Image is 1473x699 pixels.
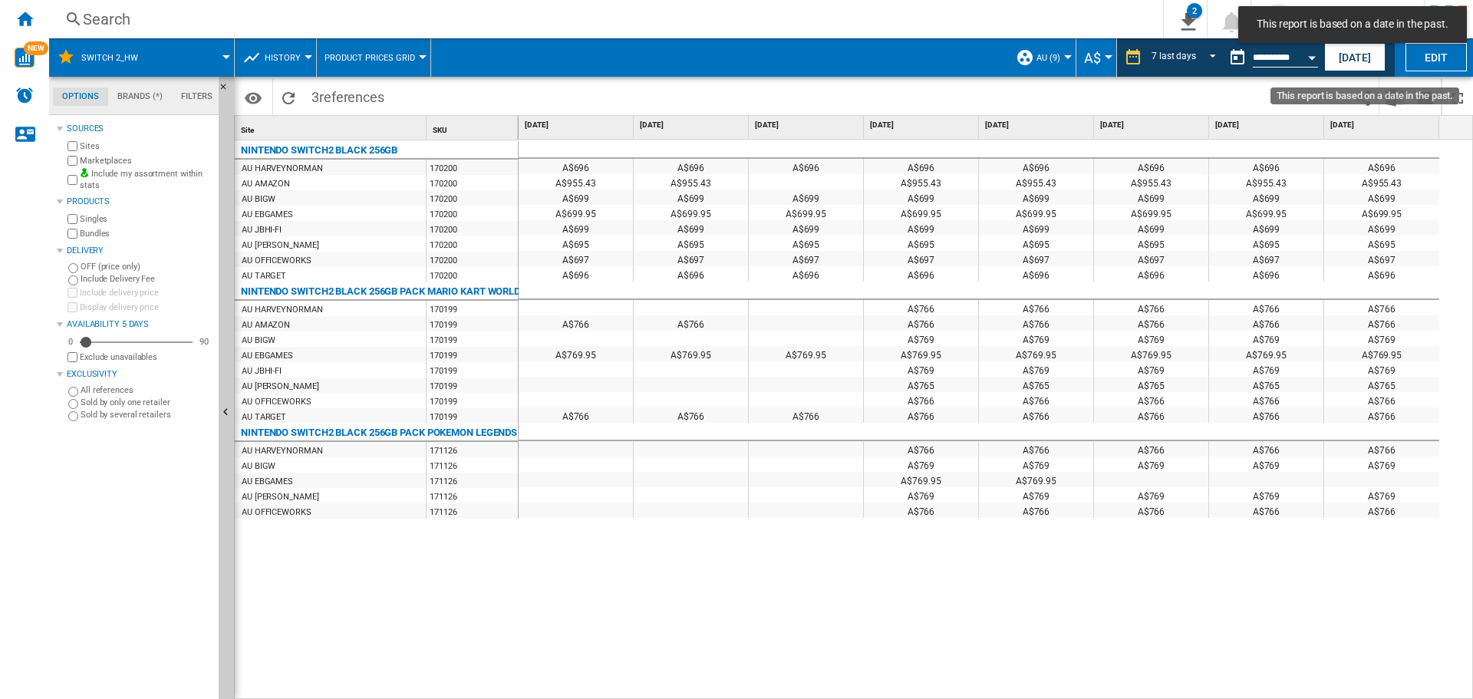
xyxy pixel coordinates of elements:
[430,116,518,140] div: Sort None
[242,459,275,474] div: AU BIGW
[1094,300,1208,315] div: A$766
[979,361,1093,377] div: A$769
[864,457,978,472] div: A$769
[1100,120,1205,130] span: [DATE]
[1324,220,1439,236] div: A$699
[1094,315,1208,331] div: A$766
[242,269,286,284] div: AU TARGET
[81,38,153,77] button: Switch 2_HW
[1209,407,1323,423] div: A$766
[427,442,518,457] div: 171126
[68,156,77,166] input: Marketplaces
[1094,346,1208,361] div: A$769.95
[1094,251,1208,266] div: A$697
[273,79,304,115] button: Reload
[242,364,282,379] div: AU JBHI-FI
[242,192,275,207] div: AU BIGW
[241,141,397,160] div: NINTENDO SWITCH2 BLACK 256GB
[749,159,863,174] div: A$696
[979,190,1093,205] div: A$699
[1405,43,1467,71] button: Edit
[1222,38,1321,77] div: This report is based on a date in the past.
[864,441,978,457] div: A$766
[68,399,78,409] input: Sold by only one retailer
[242,223,282,238] div: AU JBHI-FI
[172,87,222,106] md-tab-item: Filters
[68,275,78,285] input: Include Delivery Fee
[979,315,1093,331] div: A$766
[864,300,978,315] div: A$766
[864,503,978,518] div: A$766
[68,263,78,273] input: OFF (price only)
[68,352,77,362] input: Display delivery price
[427,221,518,236] div: 170200
[1222,42,1253,73] button: md-calendar
[519,266,633,282] div: A$696
[1324,266,1439,282] div: A$696
[1324,300,1439,315] div: A$766
[265,38,308,77] button: History
[519,315,633,331] div: A$766
[427,362,518,378] div: 170199
[1324,190,1439,205] div: A$699
[1209,487,1323,503] div: A$769
[519,236,633,251] div: A$695
[1209,159,1323,174] div: A$696
[1094,205,1208,220] div: A$699.95
[1094,159,1208,174] div: A$696
[1209,190,1323,205] div: A$699
[1330,120,1436,130] span: [DATE]
[241,282,519,301] div: NINTENDO SWITCH2 BLACK 256GB PACK MARIO KART WORLD
[68,141,77,151] input: Sites
[749,236,863,251] div: A$695
[634,251,748,266] div: A$697
[242,333,275,348] div: AU BIGW
[634,266,748,282] div: A$696
[1324,361,1439,377] div: A$769
[242,474,293,490] div: AU EBGAMES
[81,384,213,396] label: All references
[1094,331,1208,346] div: A$769
[1094,377,1208,392] div: A$765
[864,346,978,361] div: A$769.95
[1094,220,1208,236] div: A$699
[238,84,269,111] button: Options
[870,120,975,130] span: [DATE]
[325,53,415,63] span: Product prices grid
[867,116,978,135] div: [DATE]
[68,214,77,224] input: Singles
[242,443,323,459] div: AU HARVEYNORMAN
[242,176,290,192] div: AU AMAZON
[1209,315,1323,331] div: A$766
[24,41,48,55] span: NEW
[979,159,1093,174] div: A$696
[80,155,213,167] label: Marketplaces
[1036,38,1068,77] button: AU (9)
[1298,41,1326,69] button: Open calendar
[81,261,213,272] label: OFF (price only)
[982,116,1093,135] div: [DATE]
[1094,441,1208,457] div: A$766
[1324,457,1439,472] div: A$769
[242,38,308,77] div: History
[1084,38,1109,77] div: A$
[427,347,518,362] div: 170199
[749,190,863,205] div: A$699
[864,472,978,487] div: A$769.95
[979,174,1093,190] div: A$955.43
[67,318,213,331] div: Availability 5 Days
[1209,331,1323,346] div: A$769
[1094,392,1208,407] div: A$766
[1386,88,1404,107] img: excel-24x24.png
[1187,3,1202,18] div: 2
[1324,236,1439,251] div: A$695
[304,79,392,111] span: 3
[57,38,226,77] div: Switch 2_HW
[1209,205,1323,220] div: A$699.95
[1212,116,1323,135] div: [DATE]
[979,503,1093,518] div: A$766
[752,116,863,135] div: [DATE]
[67,196,213,208] div: Products
[1348,79,1379,115] button: Share this bookmark with others
[241,126,254,134] span: Site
